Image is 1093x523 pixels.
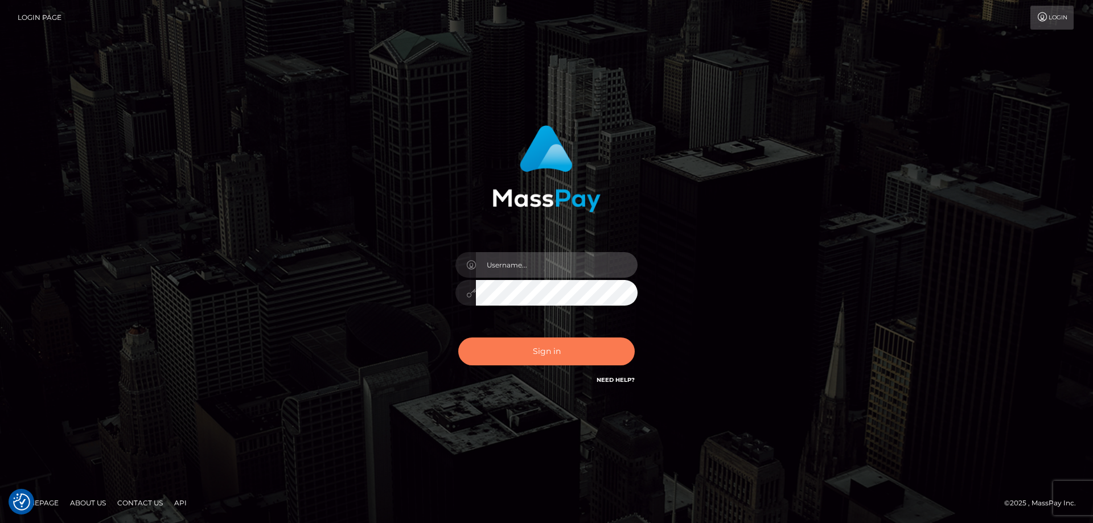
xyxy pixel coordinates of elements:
a: Homepage [13,494,63,512]
img: MassPay Login [492,125,601,212]
div: © 2025 , MassPay Inc. [1004,497,1084,509]
button: Sign in [458,337,635,365]
a: Login Page [18,6,61,30]
button: Consent Preferences [13,493,30,510]
img: Revisit consent button [13,493,30,510]
a: About Us [65,494,110,512]
a: Need Help? [597,376,635,384]
a: Login [1030,6,1074,30]
input: Username... [476,252,638,278]
a: API [170,494,191,512]
a: Contact Us [113,494,167,512]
